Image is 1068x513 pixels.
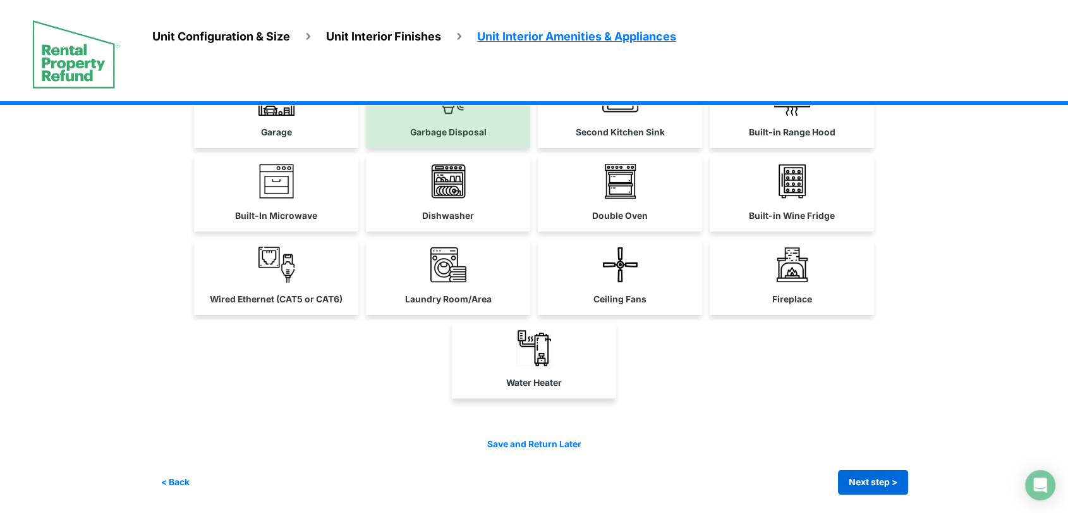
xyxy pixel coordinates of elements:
[576,126,665,139] label: Second Kitchen Sink
[602,163,638,199] img: Double_Oven_Icon_4.png
[422,209,474,223] label: Dishwasher
[258,247,294,283] img: home-wired-CAT5-CAT6.png
[487,439,581,449] a: Save and Return Later
[593,293,646,306] label: Ceiling Fans
[772,293,812,306] label: Fireplace
[516,330,552,366] img: water_heater_Ts5pyyV.PNG
[477,30,676,43] span: Unit Interior Amenities & Appliances
[749,209,835,223] label: Built-in Wine Fridge
[405,293,492,306] label: Laundry Room/Area
[258,163,294,199] img: built-In-microwave.png
[602,247,638,283] img: ceiling_fan.png
[774,163,810,199] img: built-in-wine-fridge.png
[592,209,648,223] label: Double Oven
[838,470,908,495] button: Next step >
[210,293,343,306] label: Wired Ethernet (CAT5 or CAT6)
[1025,470,1055,500] div: Open Intercom Messenger
[261,126,292,139] label: Garage
[506,376,562,390] label: Water Heater
[32,19,121,89] img: spp logo
[774,247,810,283] img: Fireplace_Icon.png
[749,126,835,139] label: Built-in Range Hood
[326,30,441,43] span: Unit Interior Finishes
[235,209,317,223] label: Built-In Microwave
[152,30,290,43] span: Unit Configuration & Size
[430,247,466,283] img: laundry-room_5OBHpJr.png
[430,163,466,199] img: dishwasher.png
[161,470,190,495] button: < Back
